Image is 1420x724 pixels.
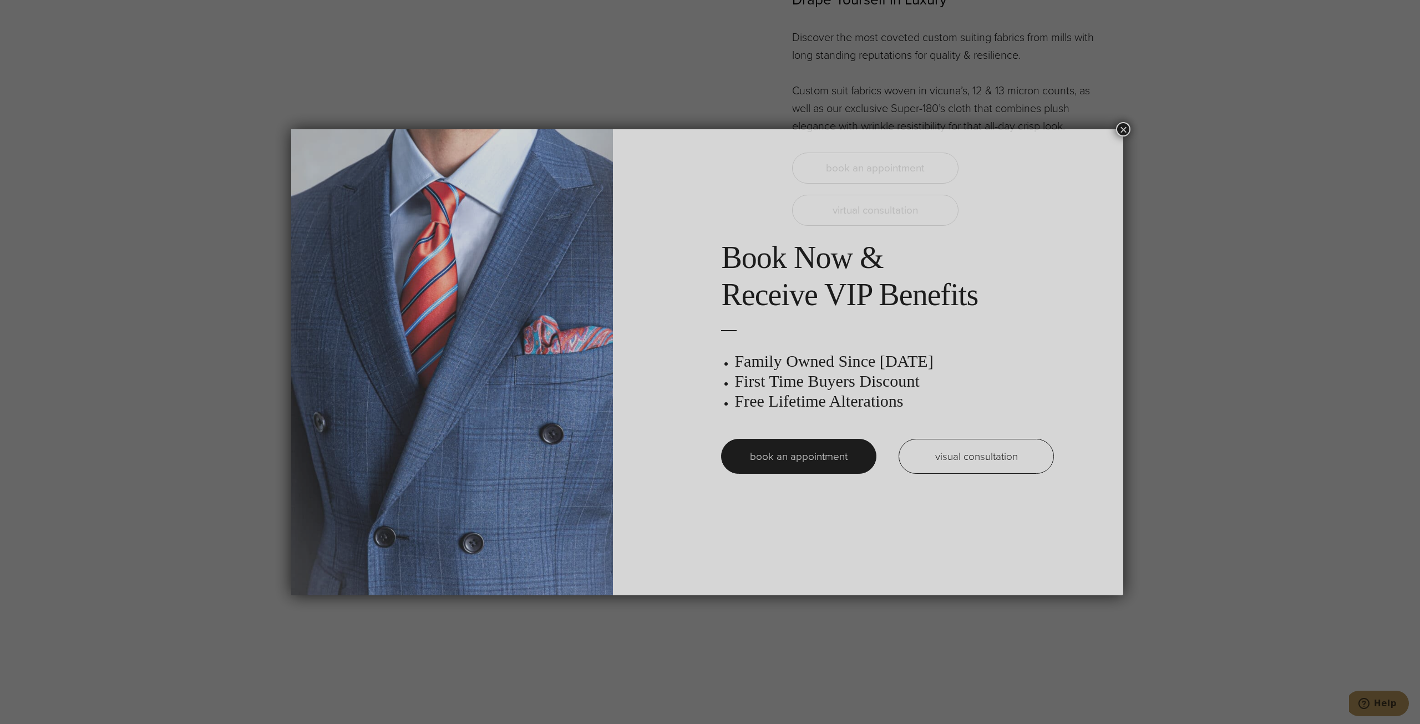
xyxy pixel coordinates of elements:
[721,239,1054,313] h2: Book Now & Receive VIP Benefits
[899,439,1054,474] a: visual consultation
[1116,122,1130,136] button: Close
[25,8,48,18] span: Help
[721,439,876,474] a: book an appointment
[734,351,1054,371] h3: Family Owned Since [DATE]
[734,391,1054,411] h3: Free Lifetime Alterations
[734,371,1054,391] h3: First Time Buyers Discount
